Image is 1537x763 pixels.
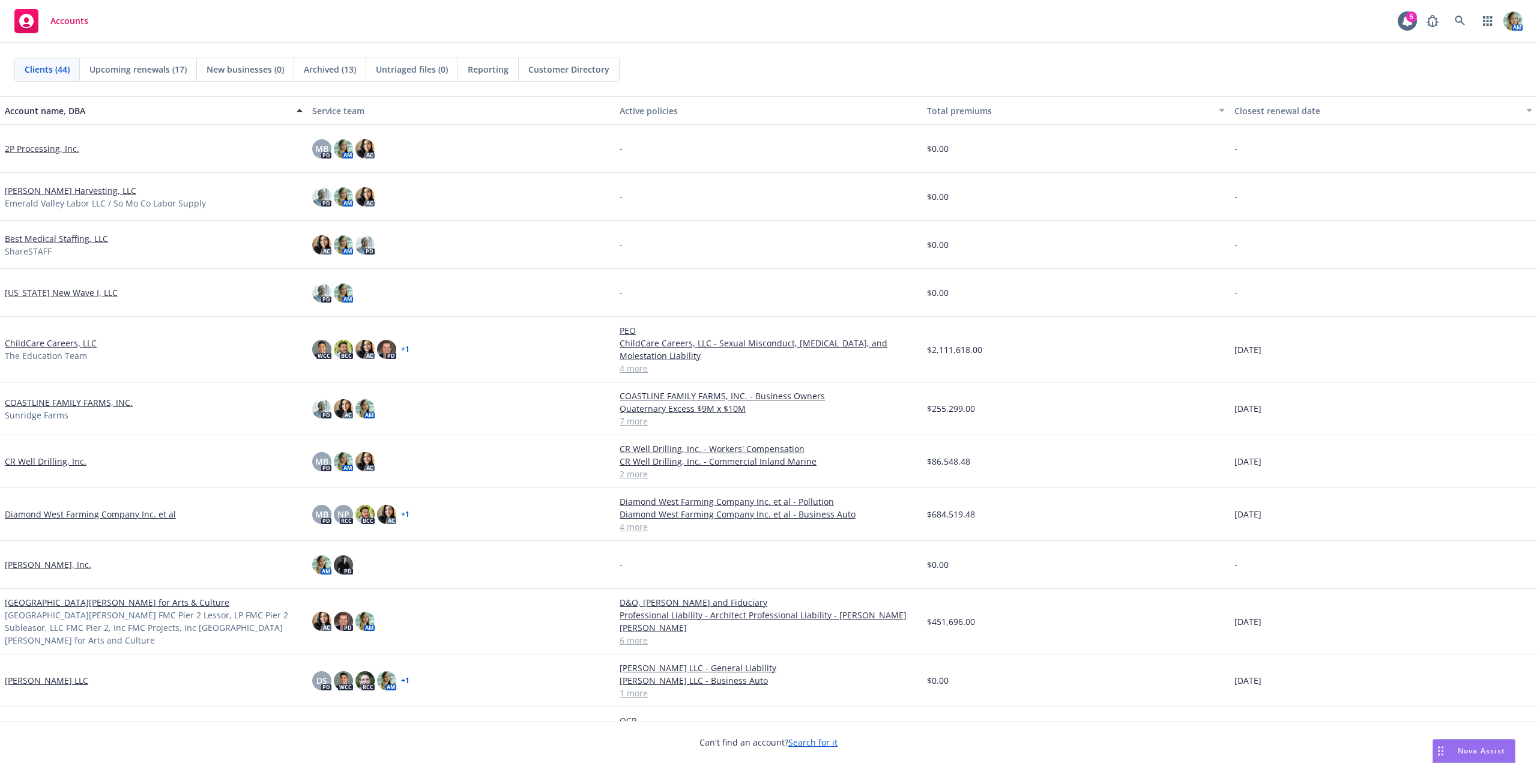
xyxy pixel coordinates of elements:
[312,283,331,303] img: photo
[1234,558,1237,571] span: -
[312,612,331,631] img: photo
[620,390,917,402] a: COASTLINE FAMILY FARMS, INC. - Business Owners
[620,558,623,571] span: -
[1476,9,1500,33] a: Switch app
[468,63,509,76] span: Reporting
[50,16,88,26] span: Accounts
[5,596,229,609] a: [GEOGRAPHIC_DATA][PERSON_NAME] for Arts & Culture
[10,4,93,38] a: Accounts
[1433,739,1515,763] button: Nova Assist
[1234,674,1261,687] span: [DATE]
[1234,104,1519,117] div: Closest renewal date
[927,615,975,628] span: $451,696.00
[355,452,375,471] img: photo
[620,609,917,634] a: Professional Liability - Architect Professional Liability - [PERSON_NAME] [PERSON_NAME]
[620,634,917,647] a: 6 more
[1234,190,1237,203] span: -
[312,187,331,207] img: photo
[355,340,375,359] img: photo
[1234,455,1261,468] span: [DATE]
[927,142,949,155] span: $0.00
[25,63,70,76] span: Clients (44)
[1503,11,1523,31] img: photo
[620,442,917,455] a: CR Well Drilling, Inc. - Workers' Compensation
[337,508,349,520] span: NP
[620,362,917,375] a: 4 more
[334,340,353,359] img: photo
[620,687,917,699] a: 1 more
[620,714,917,727] a: OCP
[5,349,87,362] span: The Education Team
[316,674,327,687] span: DS
[1234,238,1237,251] span: -
[5,286,118,299] a: [US_STATE] New Wave I, LLC
[377,340,396,359] img: photo
[355,671,375,690] img: photo
[1234,508,1261,520] span: [DATE]
[355,505,375,524] img: photo
[927,343,982,356] span: $2,111,618.00
[615,96,922,125] button: Active policies
[355,612,375,631] img: photo
[1234,286,1237,299] span: -
[5,245,52,258] span: ShareSTAFF
[1448,9,1472,33] a: Search
[315,455,328,468] span: MB
[620,402,917,415] a: Quaternary Excess $9M x $10M
[620,238,623,251] span: -
[5,674,88,687] a: [PERSON_NAME] LLC
[334,139,353,158] img: photo
[620,415,917,427] a: 7 more
[620,596,917,609] a: D&O, [PERSON_NAME] and Fiduciary
[1234,402,1261,415] span: [DATE]
[377,671,396,690] img: photo
[1234,142,1237,155] span: -
[1421,9,1445,33] a: Report a Bug
[355,235,375,255] img: photo
[1234,343,1261,356] span: [DATE]
[89,63,187,76] span: Upcoming renewals (17)
[1433,740,1448,762] div: Drag to move
[5,184,136,197] a: [PERSON_NAME] Harvesting, LLC
[401,511,409,518] a: + 1
[5,609,303,647] span: [GEOGRAPHIC_DATA][PERSON_NAME] FMC Pier 2 Lessor, LP FMC Pier 2 Subleasor, LLC FMC Pier 2, Inc FM...
[312,399,331,418] img: photo
[620,520,917,533] a: 4 more
[927,508,975,520] span: $684,519.48
[5,104,289,117] div: Account name, DBA
[1406,11,1417,22] div: 5
[927,238,949,251] span: $0.00
[377,505,396,524] img: photo
[620,190,623,203] span: -
[788,737,838,748] a: Search for it
[312,340,331,359] img: photo
[5,409,68,421] span: Sunridge Farms
[5,508,176,520] a: Diamond West Farming Company Inc. et al
[315,508,328,520] span: MB
[620,495,917,508] a: Diamond West Farming Company Inc. et al - Pollution
[927,558,949,571] span: $0.00
[355,187,375,207] img: photo
[334,187,353,207] img: photo
[401,346,409,353] a: + 1
[5,396,133,409] a: COASTLINE FAMILY FARMS, INC.
[927,190,949,203] span: $0.00
[334,555,353,575] img: photo
[5,232,108,245] a: Best Medical Staffing, LLC
[355,399,375,418] img: photo
[528,63,609,76] span: Customer Directory
[5,455,86,468] a: CR Well Drilling, Inc.
[699,736,838,749] span: Can't find an account?
[207,63,284,76] span: New businesses (0)
[620,337,917,362] a: ChildCare Careers, LLC - Sexual Misconduct, [MEDICAL_DATA], and Molestation Liability
[620,674,917,687] a: [PERSON_NAME] LLC - Business Auto
[376,63,448,76] span: Untriaged files (0)
[620,468,917,480] a: 2 more
[401,677,409,684] a: + 1
[312,104,610,117] div: Service team
[312,555,331,575] img: photo
[334,283,353,303] img: photo
[5,197,206,210] span: Emerald Valley Labor LLC / So Mo Co Labor Supply
[5,337,97,349] a: ChildCare Careers, LLC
